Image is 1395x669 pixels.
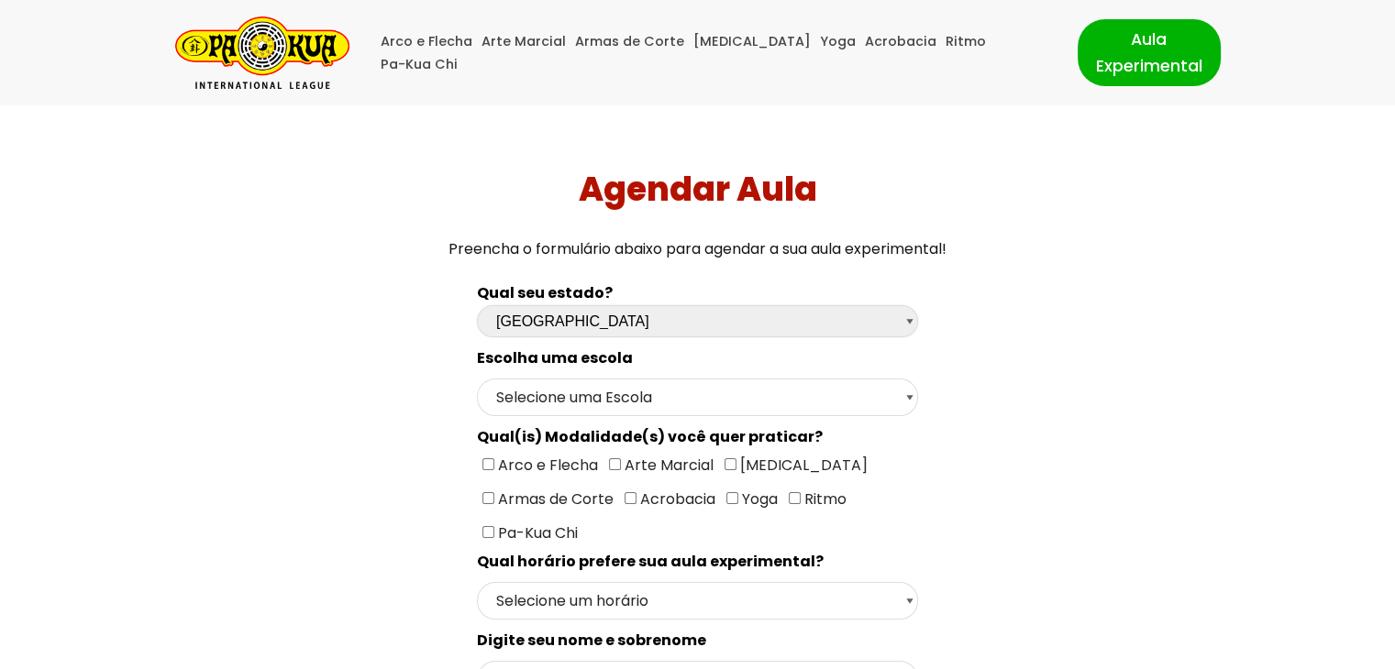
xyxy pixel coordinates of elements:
[477,347,633,368] spam: Escolha uma escola
[736,455,868,476] span: [MEDICAL_DATA]
[637,488,715,510] span: Acrobacia
[494,488,614,510] span: Armas de Corte
[377,30,1050,76] div: Menu primário
[477,630,706,651] spam: Digite seu nome e sobrenome
[738,488,778,510] span: Yoga
[482,492,494,504] input: Armas de Corte
[381,53,458,76] a: Pa-Kua Chi
[477,551,824,572] spam: Qual horário prefere sua aula experimental?
[477,426,823,447] spam: Qual(is) Modalidade(s) você quer praticar?
[482,458,494,470] input: Arco e Flecha
[621,455,714,476] span: Arte Marcial
[381,30,472,53] a: Arco e Flecha
[726,492,738,504] input: Yoga
[625,492,637,504] input: Acrobacia
[494,522,578,543] span: Pa-Kua Chi
[477,282,613,303] b: Qual seu estado?
[1078,19,1221,85] a: Aula Experimental
[494,455,598,476] span: Arco e Flecha
[725,458,736,470] input: [MEDICAL_DATA]
[865,30,936,53] a: Acrobacia
[482,30,566,53] a: Arte Marcial
[609,458,621,470] input: Arte Marcial
[693,30,811,53] a: [MEDICAL_DATA]
[7,170,1389,209] h1: Agendar Aula
[482,526,494,538] input: Pa-Kua Chi
[7,236,1389,261] p: Preencha o formulário abaixo para agendar a sua aula experimental!
[946,30,986,53] a: Ritmo
[789,492,801,504] input: Ritmo
[575,30,684,53] a: Armas de Corte
[820,30,856,53] a: Yoga
[175,16,349,89] a: Pa-Kua Brasil Uma Escola de conhecimentos orientais para toda a família. Foco, habilidade concent...
[801,488,847,510] span: Ritmo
